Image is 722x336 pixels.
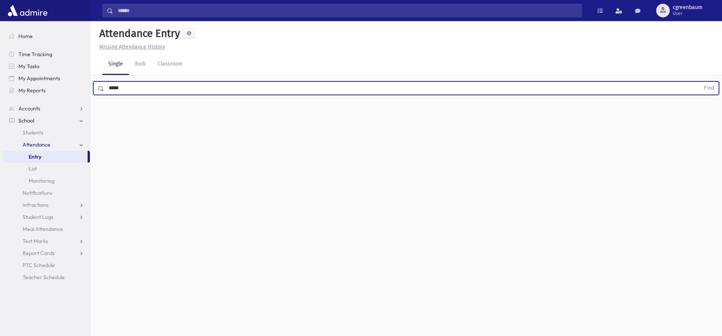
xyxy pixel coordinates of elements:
a: Bulk [129,54,152,75]
a: Notifications [3,187,90,199]
span: List [29,165,37,172]
a: Student Logs [3,211,90,223]
span: Teacher Schedule [23,274,65,281]
span: Time Tracking [18,51,52,58]
a: Report Cards [3,247,90,259]
span: PTC Schedule [23,262,55,269]
a: My Reports [3,84,90,96]
a: Attendance [3,139,90,151]
a: Monitoring [3,175,90,187]
span: My Reports [18,87,46,94]
a: Teacher Schedule [3,271,90,283]
a: Test Marks [3,235,90,247]
span: School [18,117,34,124]
span: cgreenbaum [673,5,702,11]
span: Notifications [23,189,52,196]
h5: Attendance Entry [96,27,180,40]
a: Students [3,127,90,139]
span: Report Cards [23,250,55,257]
a: PTC Schedule [3,259,90,271]
span: Students [23,129,43,136]
a: Classroom [152,54,189,75]
span: Meal Attendance [23,226,63,232]
a: Entry [3,151,88,163]
span: Monitoring [29,177,55,184]
span: Home [18,33,33,40]
a: Home [3,30,90,42]
a: List [3,163,90,175]
a: Time Tracking [3,48,90,60]
a: Single [102,54,129,75]
span: My Appointments [18,75,60,82]
a: Meal Attendance [3,223,90,235]
span: User [673,11,702,17]
span: Attendance [23,141,50,148]
a: My Appointments [3,72,90,84]
a: Accounts [3,102,90,115]
span: Test Marks [23,238,48,244]
u: Missing Attendance History [99,44,165,50]
a: School [3,115,90,127]
input: Search [113,4,582,17]
a: My Tasks [3,60,90,72]
img: AdmirePro [6,3,49,18]
span: Accounts [18,105,40,112]
a: Missing Attendance History [96,44,165,50]
span: Student Logs [23,214,53,220]
span: Infractions [23,202,49,208]
button: Find [699,82,719,95]
a: Infractions [3,199,90,211]
span: My Tasks [18,63,39,70]
span: Entry [29,153,41,160]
